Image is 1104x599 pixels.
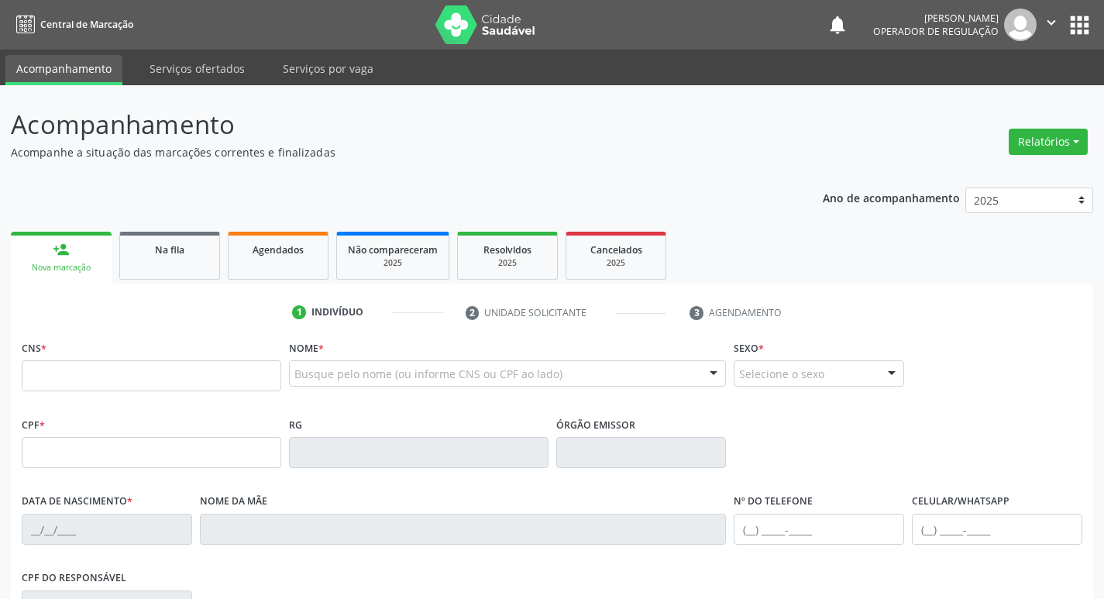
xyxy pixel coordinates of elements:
label: Sexo [734,336,764,360]
input: __/__/____ [22,514,192,545]
button: apps [1066,12,1093,39]
p: Ano de acompanhamento [823,188,960,207]
span: Central de Marcação [40,18,133,31]
div: Indivíduo [311,305,363,319]
p: Acompanhe a situação das marcações correntes e finalizadas [11,144,769,160]
span: Não compareceram [348,243,438,256]
span: Resolvidos [483,243,531,256]
button: notifications [827,14,848,36]
div: 2025 [469,257,546,269]
label: Nome da mãe [200,490,267,514]
a: Acompanhamento [5,55,122,85]
label: Data de nascimento [22,490,132,514]
div: 2025 [577,257,655,269]
div: Nova marcação [22,262,101,274]
label: Órgão emissor [556,413,635,437]
label: Nº do Telefone [734,490,813,514]
span: Cancelados [590,243,642,256]
label: Nome [289,336,324,360]
input: (__) _____-_____ [734,514,904,545]
i:  [1043,14,1060,31]
span: Na fila [155,243,184,256]
button: Relatórios [1009,129,1088,155]
span: Agendados [253,243,304,256]
div: [PERSON_NAME] [873,12,999,25]
label: Celular/WhatsApp [912,490,1009,514]
button:  [1037,9,1066,41]
label: CNS [22,336,46,360]
label: CPF [22,413,45,437]
div: person_add [53,241,70,258]
input: (__) _____-_____ [912,514,1082,545]
p: Acompanhamento [11,105,769,144]
label: RG [289,413,302,437]
a: Central de Marcação [11,12,133,37]
span: Selecione o sexo [739,366,824,382]
a: Serviços por vaga [272,55,384,82]
span: Busque pelo nome (ou informe CNS ou CPF ao lado) [294,366,562,382]
img: img [1004,9,1037,41]
span: Operador de regulação [873,25,999,38]
div: 1 [292,305,306,319]
div: 2025 [348,257,438,269]
a: Serviços ofertados [139,55,256,82]
label: CPF do responsável [22,566,126,590]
